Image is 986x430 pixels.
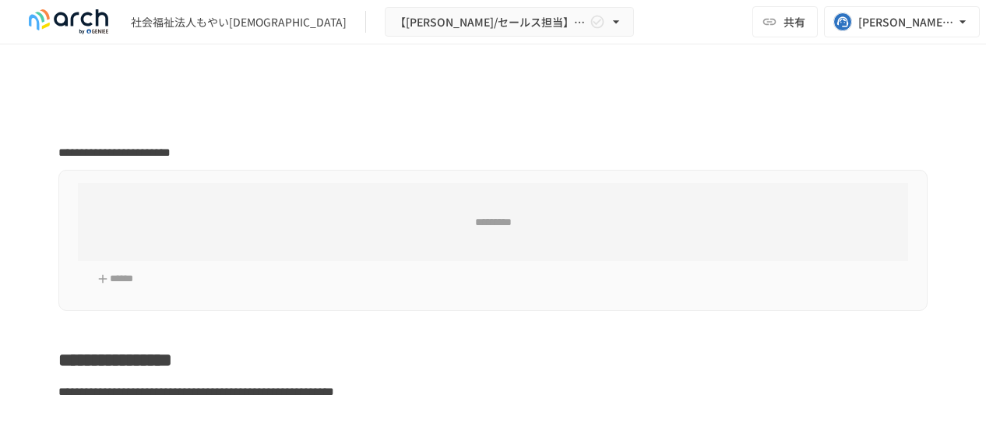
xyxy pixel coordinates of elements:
span: 【[PERSON_NAME]/セールス担当】社会福祉法人もやい[DEMOGRAPHIC_DATA]_初期設定サポート [395,12,586,32]
div: 社会福祉法人もやい[DEMOGRAPHIC_DATA] [131,14,347,30]
img: logo-default@2x-9cf2c760.svg [19,9,118,34]
div: [PERSON_NAME][EMAIL_ADDRESS][DOMAIN_NAME] [858,12,955,32]
button: 共有 [752,6,818,37]
button: [PERSON_NAME][EMAIL_ADDRESS][DOMAIN_NAME] [824,6,980,37]
span: 共有 [784,13,805,30]
button: 【[PERSON_NAME]/セールス担当】社会福祉法人もやい[DEMOGRAPHIC_DATA]_初期設定サポート [385,7,634,37]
